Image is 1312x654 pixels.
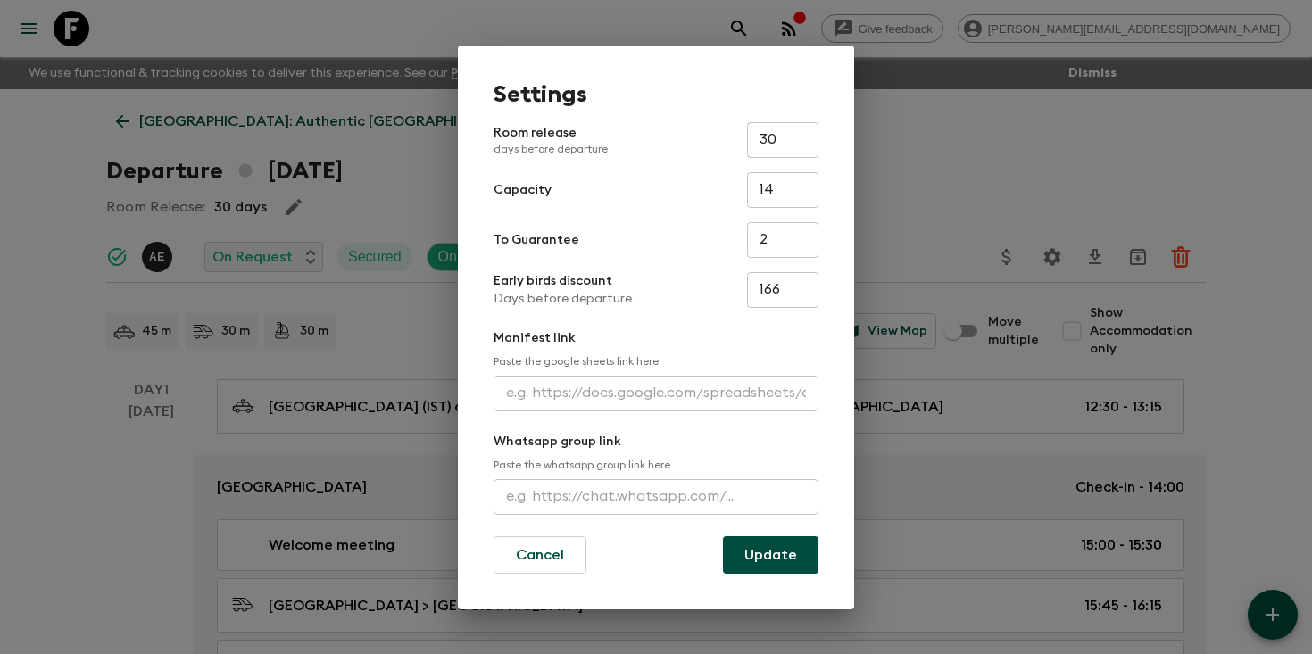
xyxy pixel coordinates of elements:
[494,376,818,411] input: e.g. https://docs.google.com/spreadsheets/d/1P7Zz9v8J0vXy1Q/edit#gid=0
[494,290,635,308] p: Days before departure.
[494,142,608,156] p: days before departure
[494,81,818,108] h1: Settings
[494,181,552,199] p: Capacity
[494,124,608,156] p: Room release
[723,536,818,574] button: Update
[494,354,818,368] p: Paste the google sheets link here
[494,231,579,249] p: To Guarantee
[747,272,818,308] input: e.g. 180
[494,329,818,347] p: Manifest link
[747,222,818,258] input: e.g. 4
[747,172,818,208] input: e.g. 14
[494,479,818,515] input: e.g. https://chat.whatsapp.com/...
[494,433,818,451] p: Whatsapp group link
[494,536,586,574] button: Cancel
[494,458,818,472] p: Paste the whatsapp group link here
[494,272,635,290] p: Early birds discount
[747,122,818,158] input: e.g. 30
